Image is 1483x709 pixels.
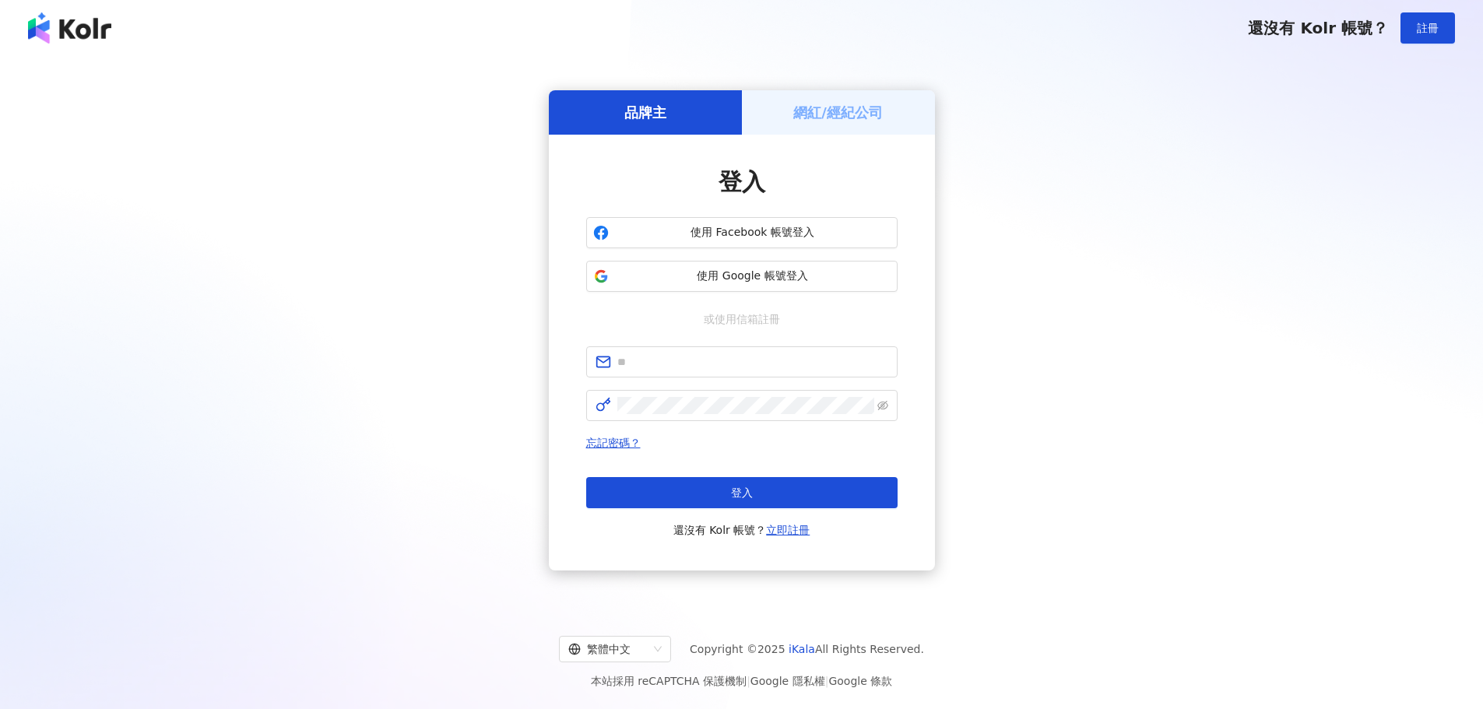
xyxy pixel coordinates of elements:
[690,640,924,658] span: Copyright © 2025 All Rights Reserved.
[624,103,666,122] h5: 品牌主
[1400,12,1455,44] button: 註冊
[731,486,753,499] span: 登入
[28,12,111,44] img: logo
[766,524,810,536] a: 立即註冊
[1417,22,1439,34] span: 註冊
[750,675,825,687] a: Google 隱私權
[586,261,898,292] button: 使用 Google 帳號登入
[747,675,750,687] span: |
[591,672,892,690] span: 本站採用 reCAPTCHA 保護機制
[615,269,891,284] span: 使用 Google 帳號登入
[693,311,791,328] span: 或使用信箱註冊
[828,675,892,687] a: Google 條款
[1248,19,1388,37] span: 還沒有 Kolr 帳號？
[568,637,648,662] div: 繁體中文
[825,675,829,687] span: |
[793,103,883,122] h5: 網紅/經紀公司
[673,521,810,539] span: 還沒有 Kolr 帳號？
[615,225,891,240] span: 使用 Facebook 帳號登入
[877,400,888,411] span: eye-invisible
[789,643,815,655] a: iKala
[586,477,898,508] button: 登入
[586,437,641,449] a: 忘記密碼？
[586,217,898,248] button: 使用 Facebook 帳號登入
[719,168,765,195] span: 登入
